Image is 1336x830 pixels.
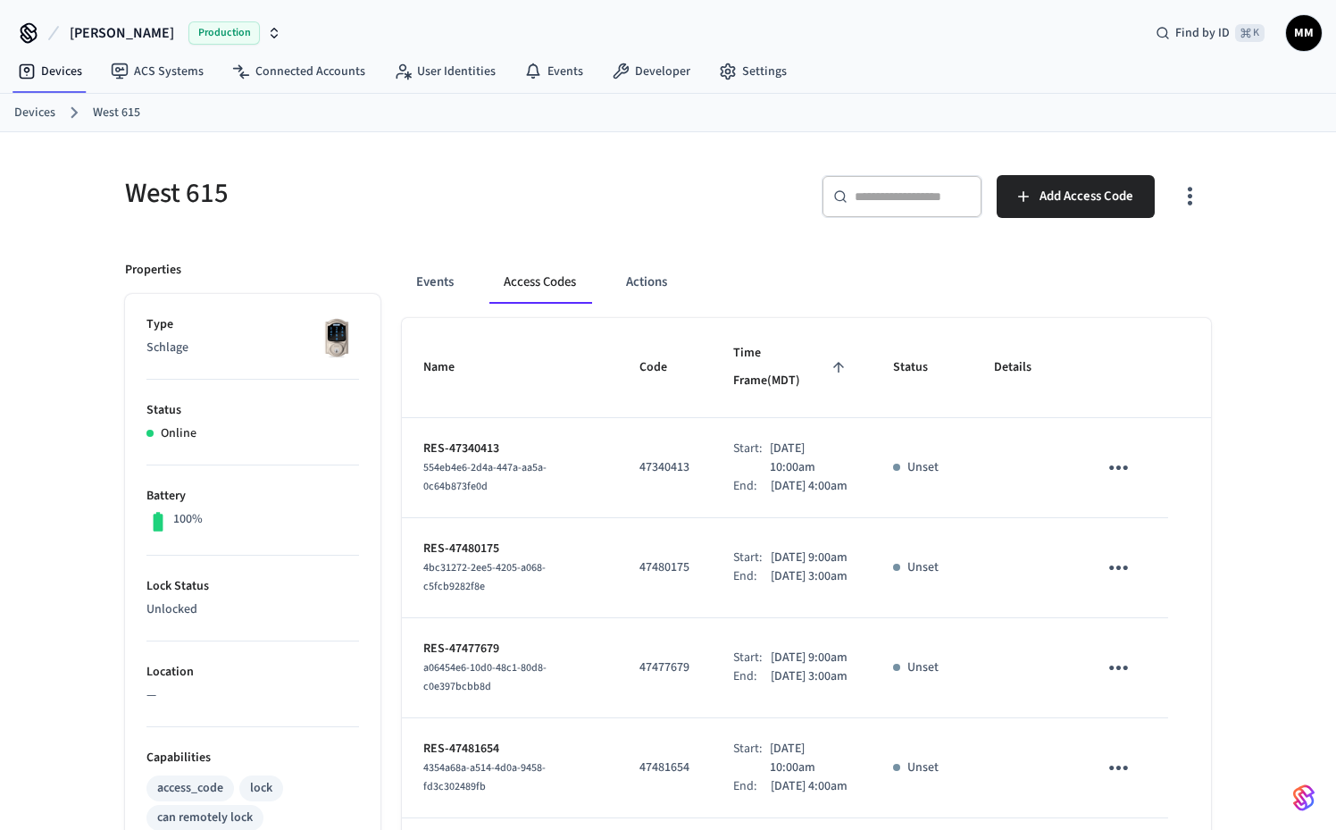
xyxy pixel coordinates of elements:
p: RES-47340413 [423,440,597,458]
p: Properties [125,261,181,280]
p: [DATE] 10:00am [770,740,850,777]
span: 554eb4e6-2d4a-447a-aa5a-0c64b873fe0d [423,460,547,494]
div: End: [733,567,771,586]
div: lock [250,779,272,798]
a: User Identities [380,55,510,88]
span: ⌘ K [1235,24,1265,42]
p: 47480175 [639,558,690,577]
div: Find by ID⌘ K [1141,17,1279,49]
p: Type [146,315,359,334]
button: Add Access Code [997,175,1155,218]
p: 47477679 [639,658,690,677]
p: [DATE] 4:00am [771,477,848,496]
span: [PERSON_NAME] [70,22,174,44]
p: [DATE] 3:00am [771,567,848,586]
span: Time Frame(MDT) [733,340,849,396]
p: Unset [907,558,939,577]
div: ant example [402,261,1211,304]
a: ACS Systems [96,55,218,88]
div: End: [733,477,771,496]
p: Schlage [146,339,359,357]
p: — [146,686,359,705]
p: [DATE] 9:00am [771,649,848,667]
span: Status [893,354,951,381]
span: MM [1288,17,1320,49]
span: Name [423,354,478,381]
p: [DATE] 9:00am [771,549,848,567]
img: Schlage Sense Smart Deadbolt with Camelot Trim, Front [314,315,359,360]
span: Production [188,21,260,45]
h5: West 615 [125,175,657,212]
img: SeamLogoGradient.69752ec5.svg [1293,784,1315,812]
a: Devices [14,104,55,122]
span: Code [639,354,690,381]
button: Access Codes [489,261,590,304]
a: Connected Accounts [218,55,380,88]
p: Location [146,663,359,682]
span: a06454e6-10d0-48c1-80d8-c0e397bcbb8d [423,660,547,694]
p: RES-47480175 [423,540,597,558]
a: West 615 [93,104,140,122]
div: can remotely lock [157,809,253,827]
p: RES-47481654 [423,740,597,759]
span: 4354a68a-a514-4d0a-9458-fd3c302489fb [423,760,546,794]
p: Lock Status [146,577,359,596]
span: Find by ID [1175,24,1230,42]
div: Start: [733,649,771,667]
button: Actions [612,261,681,304]
p: [DATE] 3:00am [771,667,848,686]
div: End: [733,667,771,686]
p: RES-47477679 [423,640,597,658]
a: Developer [597,55,705,88]
p: Unset [907,458,939,477]
p: Battery [146,487,359,506]
a: Devices [4,55,96,88]
span: 4bc31272-2ee5-4205-a068-c5fcb9282f8e [423,560,546,594]
a: Events [510,55,597,88]
p: Online [161,424,196,443]
p: Capabilities [146,749,359,767]
div: Start: [733,549,771,567]
div: Start: [733,740,770,777]
p: [DATE] 10:00am [770,440,850,477]
button: Events [402,261,468,304]
span: Details [994,354,1055,381]
div: access_code [157,779,223,798]
p: 47481654 [639,759,690,777]
p: 47340413 [639,458,690,477]
span: Add Access Code [1040,185,1133,208]
a: Settings [705,55,801,88]
p: Unset [907,658,939,677]
p: 100% [173,510,203,529]
p: Status [146,401,359,420]
button: MM [1286,15,1322,51]
p: Unlocked [146,600,359,619]
p: Unset [907,759,939,777]
div: End: [733,777,771,796]
p: [DATE] 4:00am [771,777,848,796]
div: Start: [733,440,770,477]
